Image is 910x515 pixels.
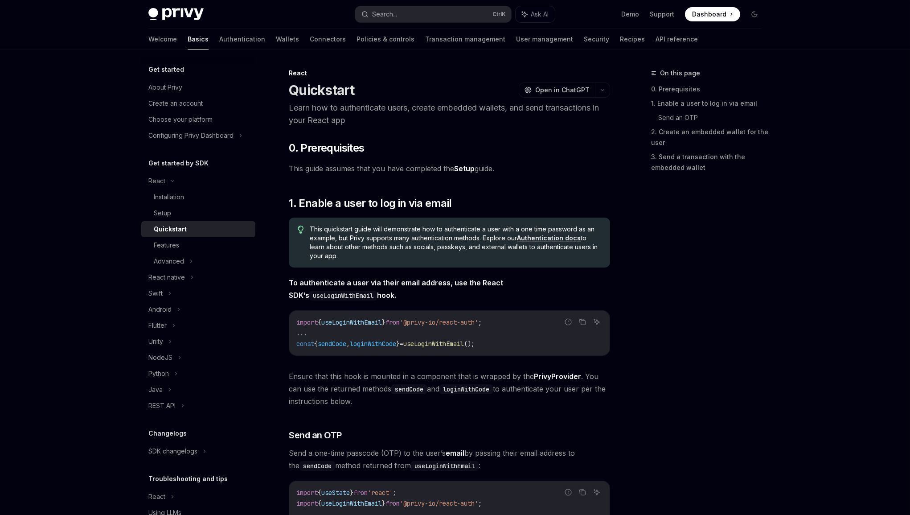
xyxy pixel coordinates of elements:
[651,150,769,175] a: 3. Send a transaction with the embedded wallet
[584,29,609,50] a: Security
[658,111,769,125] a: Send an OTP
[562,486,574,498] button: Report incorrect code
[289,141,364,155] span: 0. Prerequisites
[141,95,255,111] a: Create an account
[219,29,265,50] a: Authentication
[148,400,176,411] div: REST API
[396,340,400,348] span: }
[562,316,574,328] button: Report incorrect code
[439,384,493,394] code: loginWithCode
[154,208,171,218] div: Setup
[321,489,350,497] span: useState
[310,225,601,260] span: This quickstart guide will demonstrate how to authenticate a user with a one time password as an ...
[154,192,184,202] div: Installation
[289,447,610,472] span: Send a one-time passcode (OTP) to the user’s by passing their email address to the method returne...
[403,340,464,348] span: useLoginWithEmail
[296,499,318,507] span: import
[535,86,590,95] span: Open in ChatGPT
[141,79,255,95] a: About Privy
[299,461,335,471] code: sendCode
[656,29,698,50] a: API reference
[289,82,355,98] h1: Quickstart
[148,474,228,484] h5: Troubleshooting and tips
[350,489,353,497] span: }
[391,384,427,394] code: sendCode
[318,340,346,348] span: sendCode
[148,446,197,457] div: SDK changelogs
[685,7,740,21] a: Dashboard
[154,240,179,251] div: Features
[492,11,506,18] span: Ctrl K
[148,114,213,125] div: Choose your platform
[289,278,503,300] strong: To authenticate a user via their email address, use the React SDK’s hook.
[148,368,169,379] div: Python
[276,29,299,50] a: Wallets
[289,102,610,127] p: Learn how to authenticate users, create embedded wallets, and send transactions in your React app
[289,69,610,78] div: React
[314,340,318,348] span: {
[310,29,346,50] a: Connectors
[353,489,368,497] span: from
[296,340,314,348] span: const
[148,8,204,21] img: dark logo
[650,10,674,19] a: Support
[148,272,185,283] div: React native
[411,461,479,471] code: useLoginWithEmail
[154,256,184,267] div: Advanced
[296,489,318,497] span: import
[296,318,318,326] span: import
[296,329,307,337] span: ...
[651,125,769,150] a: 2. Create an embedded wallet for the user
[591,316,603,328] button: Ask AI
[478,499,482,507] span: ;
[531,10,549,19] span: Ask AI
[154,224,187,235] div: Quickstart
[148,304,172,315] div: Android
[148,130,234,141] div: Configuring Privy Dashboard
[516,6,555,22] button: Ask AI
[355,6,511,22] button: Search...CtrlK
[400,340,403,348] span: =
[141,111,255,128] a: Choose your platform
[400,318,478,326] span: '@privy-io/react-auth'
[478,318,482,326] span: ;
[425,29,505,50] a: Transaction management
[321,499,382,507] span: useLoginWithEmail
[148,428,187,439] h5: Changelogs
[660,68,700,78] span: On this page
[318,489,321,497] span: {
[188,29,209,50] a: Basics
[446,449,464,457] strong: email
[651,96,769,111] a: 1. Enable a user to log in via email
[400,499,478,507] span: '@privy-io/react-auth'
[318,318,321,326] span: {
[385,318,400,326] span: from
[148,288,163,299] div: Swift
[148,320,167,331] div: Flutter
[321,318,382,326] span: useLoginWithEmail
[517,234,581,242] a: Authentication docs
[148,384,163,395] div: Java
[454,164,475,173] a: Setup
[464,340,475,348] span: ();
[148,176,165,186] div: React
[577,486,588,498] button: Copy the contents from the code block
[148,98,203,109] div: Create an account
[382,318,385,326] span: }
[591,486,603,498] button: Ask AI
[148,82,182,93] div: About Privy
[298,226,304,234] svg: Tip
[141,221,255,237] a: Quickstart
[385,499,400,507] span: from
[621,10,639,19] a: Demo
[519,82,595,98] button: Open in ChatGPT
[747,7,762,21] button: Toggle dark mode
[148,352,172,363] div: NodeJS
[346,340,350,348] span: ,
[309,291,377,301] code: useLoginWithEmail
[141,237,255,253] a: Features
[289,196,451,210] span: 1. Enable a user to log in via email
[393,489,396,497] span: ;
[516,29,573,50] a: User management
[620,29,645,50] a: Recipes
